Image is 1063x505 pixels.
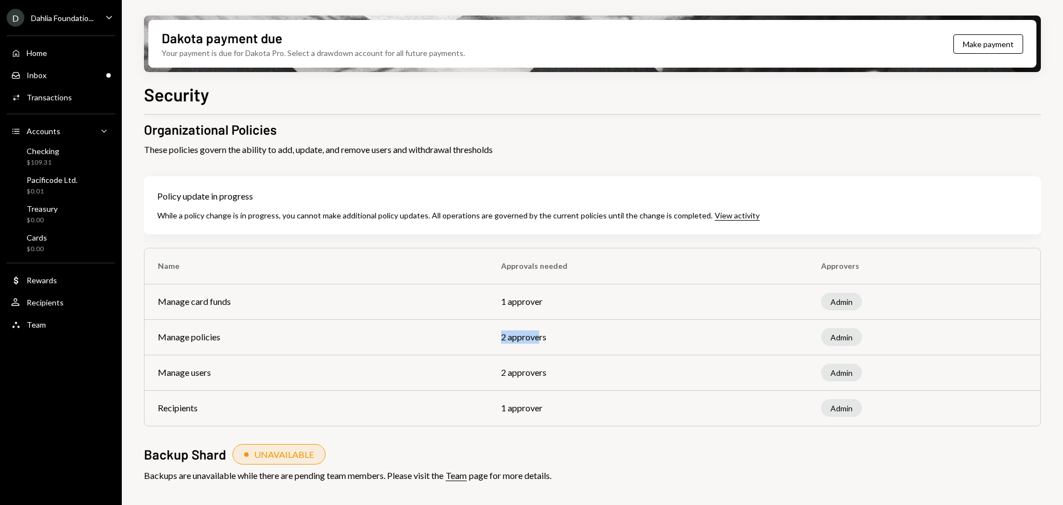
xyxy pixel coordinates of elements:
[27,216,58,225] div: $0.00
[162,29,282,47] div: Dakota payment due
[145,390,488,426] td: Recipients
[488,284,808,319] td: 1 approver
[27,187,78,196] div: $0.01
[7,143,115,170] a: Checking$109.31
[145,355,488,390] td: Manage users
[488,319,808,355] td: 2 approvers
[7,229,115,256] a: Cards$0.00
[7,314,115,334] a: Team
[7,121,115,141] a: Accounts
[7,292,115,312] a: Recipients
[7,87,115,107] a: Transactions
[144,120,277,139] h2: Organizational Policies
[821,293,862,310] div: Admin
[145,248,488,284] th: Name
[715,210,760,220] a: View activity
[162,47,465,59] div: Your payment is due for Dakota Pro. Select a drawdown account for all future payments.
[715,211,760,221] div: View activity
[27,204,58,213] div: Treasury
[27,158,59,167] div: $109.31
[7,270,115,290] a: Rewards
[7,65,115,85] a: Inbox
[27,146,59,156] div: Checking
[7,172,115,198] a: Pacificode Ltd.$0.01
[821,399,862,417] div: Admin
[27,175,78,185] div: Pacificode Ltd.
[821,328,862,346] div: Admin
[27,244,47,254] div: $0.00
[27,93,72,102] div: Transactions
[446,470,467,481] div: Team
[144,445,226,463] h2: Backup Shard
[254,449,314,460] div: UNAVAILABLE
[27,48,47,58] div: Home
[157,190,253,203] div: Policy update in progress
[7,201,115,227] a: Treasury$0.00
[144,469,1041,482] div: Backups are unavailable while there are pending team members. Please visit the page for more deta...
[808,248,1040,284] th: Approvers
[157,211,713,220] div: While a policy change is in progress, you cannot make additional policy updates. All operations a...
[27,233,47,242] div: Cards
[27,320,46,329] div: Team
[31,13,94,23] div: Dahlia Foundatio...
[488,390,808,426] td: 1 approver
[145,284,488,319] td: Manage card funds
[144,83,209,105] h1: Security
[7,43,115,63] a: Home
[821,364,862,381] div: Admin
[145,319,488,355] td: Manage policies
[27,126,60,136] div: Accounts
[488,248,808,284] th: Approvals needed
[27,276,57,285] div: Rewards
[953,34,1023,54] button: Make payment
[443,469,469,482] a: Team
[488,355,808,390] td: 2 approvers
[7,9,24,27] div: D
[144,143,1041,156] span: These policies govern the ability to add, update, and remove users and withdrawal thresholds
[27,70,47,80] div: Inbox
[27,298,64,307] div: Recipients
